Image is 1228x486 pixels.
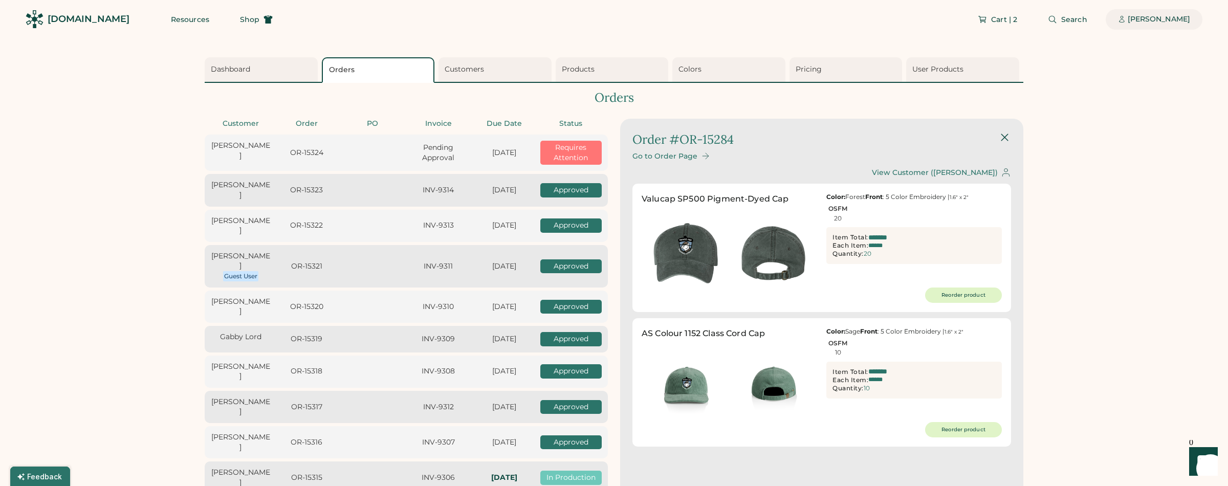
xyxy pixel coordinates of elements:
[828,340,847,347] div: OSFM
[562,64,666,75] div: Products
[474,119,534,129] div: Due Date
[912,64,1016,75] div: User Products
[474,473,534,483] div: In-Hands: Tue, Sep 23, 2025
[474,366,534,377] div: [DATE]
[277,185,337,195] div: OR-15323
[642,344,730,432] img: generate-image
[826,327,1002,336] div: Sage : 5 Color Embroidery |
[211,362,271,382] div: [PERSON_NAME]
[408,143,468,163] div: Pending Approval
[408,437,468,448] div: INV-9307
[642,209,730,297] img: generate-image
[832,384,864,392] div: Quantity:
[945,328,963,335] font: 1.6" x 2"
[474,302,534,312] div: [DATE]
[826,193,1002,201] div: Forest : 5 Color Embroidery |
[925,288,1002,303] button: Reorder product
[828,205,847,212] div: OSFM
[408,473,468,483] div: INV-9306
[678,64,782,75] div: Colors
[211,216,271,236] div: [PERSON_NAME]
[329,65,431,75] div: Orders
[408,402,468,412] div: INV-9312
[540,119,602,129] div: Status
[277,366,337,377] div: OR-15318
[864,250,871,257] div: 20
[277,334,337,344] div: OR-15319
[860,327,878,335] strong: Front
[474,220,534,231] div: [DATE]
[865,193,883,201] strong: Front
[408,185,468,195] div: INV-9314
[1061,16,1087,23] span: Search
[474,437,534,448] div: [DATE]
[211,64,315,75] div: Dashboard
[277,148,337,158] div: OR-15324
[211,432,271,452] div: [PERSON_NAME]
[408,220,468,231] div: INV-9313
[224,272,257,280] div: Guest User
[408,302,468,312] div: INV-9310
[26,10,43,28] img: Rendered Logo - Screens
[966,9,1029,30] button: Cart | 2
[408,366,468,377] div: INV-9308
[277,261,337,272] div: OR-15321
[730,344,818,432] img: generate-image
[540,300,602,314] div: Approved
[540,141,602,165] div: Requires Attention
[1036,9,1100,30] button: Search
[240,16,259,23] span: Shop
[474,185,534,195] div: [DATE]
[540,332,602,346] div: Approved
[632,152,697,161] div: Go to Order Page
[832,250,864,258] div: Quantity:
[540,364,602,379] div: Approved
[277,220,337,231] div: OR-15322
[474,334,534,344] div: [DATE]
[826,193,845,201] strong: Color:
[445,64,549,75] div: Customers
[159,9,222,30] button: Resources
[48,13,129,26] div: [DOMAIN_NAME]
[211,251,271,271] div: [PERSON_NAME]
[211,119,271,129] div: Customer
[832,233,868,241] div: Item Total:
[1179,440,1223,484] iframe: Front Chat
[211,180,271,200] div: [PERSON_NAME]
[540,400,602,414] div: Approved
[540,183,602,197] div: Approved
[211,297,271,317] div: [PERSON_NAME]
[642,193,789,205] div: Valucap SP500 Pigment-Dyed Cap
[835,349,841,356] div: 10
[991,16,1017,23] span: Cart | 2
[925,422,1002,437] button: Reorder product
[211,141,271,161] div: [PERSON_NAME]
[864,385,870,392] div: 10
[277,437,337,448] div: OR-15316
[408,261,468,272] div: INV-9311
[474,261,534,272] div: [DATE]
[832,376,868,384] div: Each Item:
[832,368,868,376] div: Item Total:
[408,334,468,344] div: INV-9309
[632,131,734,148] div: Order #OR-15284
[872,168,998,177] div: View Customer ([PERSON_NAME])
[211,397,271,417] div: [PERSON_NAME]
[540,259,602,274] div: Approved
[277,473,337,483] div: OR-15315
[1128,14,1190,25] div: [PERSON_NAME]
[474,402,534,412] div: [DATE]
[228,9,285,30] button: Shop
[642,327,765,340] div: AS Colour 1152 Class Cord Cap
[277,302,337,312] div: OR-15320
[834,215,842,222] div: 20
[950,194,969,201] font: 1.6" x 2"
[408,119,468,129] div: Invoice
[474,148,534,158] div: [DATE]
[730,209,818,297] img: generate-image
[540,471,602,485] div: In Production
[540,435,602,450] div: Approved
[277,119,337,129] div: Order
[832,241,868,250] div: Each Item:
[796,64,900,75] div: Pricing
